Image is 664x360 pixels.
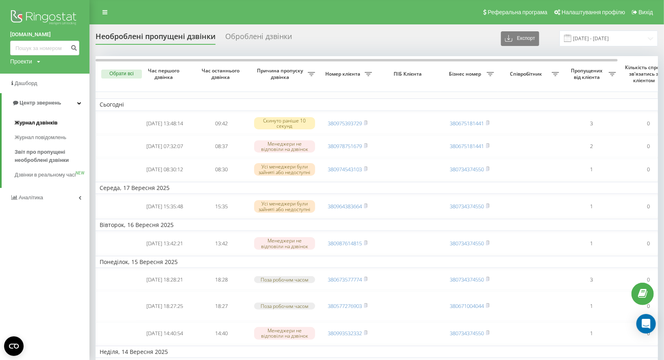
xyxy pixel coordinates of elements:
a: Центр звернень [2,93,89,113]
div: Оброблені дзвінки [225,32,292,45]
a: 380987614815 [328,240,362,247]
td: 1 [563,196,620,217]
td: 1 [563,323,620,344]
span: Звіт про пропущені необроблені дзвінки [15,148,85,164]
td: [DATE] 08:30:12 [136,159,193,180]
a: [DOMAIN_NAME] [10,31,79,39]
span: Журнал дзвінків [15,119,58,127]
div: Поза робочим часом [254,276,315,283]
div: Необроблені пропущені дзвінки [96,32,216,45]
td: 14:40 [193,323,250,344]
td: 13:42 [193,233,250,254]
span: Реферальна програма [488,9,548,15]
td: [DATE] 18:28:21 [136,270,193,290]
td: 1 [563,159,620,180]
span: Вихід [639,9,653,15]
td: [DATE] 18:27:25 [136,291,193,321]
div: Менеджери не відповіли на дзвінок [254,140,315,153]
td: 08:37 [193,135,250,157]
span: Журнал повідомлень [15,133,66,142]
a: 380978751679 [328,142,362,150]
td: [DATE] 15:35:48 [136,196,193,217]
td: [DATE] 14:40:54 [136,323,193,344]
td: 2 [563,135,620,157]
td: 18:28 [193,270,250,290]
span: Співробітник [502,71,552,77]
td: 3 [563,113,620,134]
a: 380734374550 [450,166,484,173]
td: 15:35 [193,196,250,217]
span: Налаштування профілю [562,9,625,15]
a: 380734374550 [450,276,484,283]
td: [DATE] 13:42:21 [136,233,193,254]
a: 380734374550 [450,203,484,210]
div: Менеджери не відповіли на дзвінок [254,237,315,249]
td: 3 [563,270,620,290]
td: [DATE] 13:48:14 [136,113,193,134]
span: Час останнього дзвінка [200,68,244,80]
a: 380974543103 [328,166,362,173]
span: Бізнес номер [445,71,487,77]
a: Журнал повідомлень [15,130,89,145]
td: 18:27 [193,291,250,321]
a: 380577276903 [328,302,362,310]
span: Номер клієнта [323,71,365,77]
td: 09:42 [193,113,250,134]
td: [DATE] 07:32:07 [136,135,193,157]
a: Дзвінки в реальному часіNEW [15,168,89,182]
img: Ringostat logo [10,8,79,28]
a: 380675181441 [450,142,484,150]
button: Експорт [501,31,539,46]
button: Обрати всі [101,70,142,79]
div: Менеджери не відповіли на дзвінок [254,327,315,339]
a: 380734374550 [450,240,484,247]
span: Центр звернень [20,100,61,106]
a: 380975393729 [328,120,362,127]
a: 380671004044 [450,302,484,310]
span: Пропущених від клієнта [567,68,609,80]
span: Дзвінки в реальному часі [15,171,76,179]
td: 08:30 [193,159,250,180]
div: Усі менеджери були зайняті або недоступні [254,200,315,212]
div: Усі менеджери були зайняті або недоступні [254,163,315,175]
a: 380675181441 [450,120,484,127]
a: Журнал дзвінків [15,116,89,130]
a: 380993532332 [328,329,362,337]
input: Пошук за номером [10,41,79,55]
a: 380734374550 [450,329,484,337]
div: Поза робочим часом [254,303,315,310]
span: Час першого дзвінка [143,68,187,80]
td: 1 [563,233,620,254]
a: Звіт про пропущені необроблені дзвінки [15,145,89,168]
div: Open Intercom Messenger [636,314,656,334]
span: Причина пропуску дзвінка [254,68,308,80]
a: 380673577774 [328,276,362,283]
span: ПІБ Клієнта [383,71,434,77]
div: Проекти [10,57,32,65]
span: Дашборд [15,80,37,86]
span: Аналiтика [19,194,43,201]
button: Open CMP widget [4,336,24,356]
div: Скинуто раніше 10 секунд [254,117,315,129]
a: 380964383664 [328,203,362,210]
td: 1 [563,291,620,321]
